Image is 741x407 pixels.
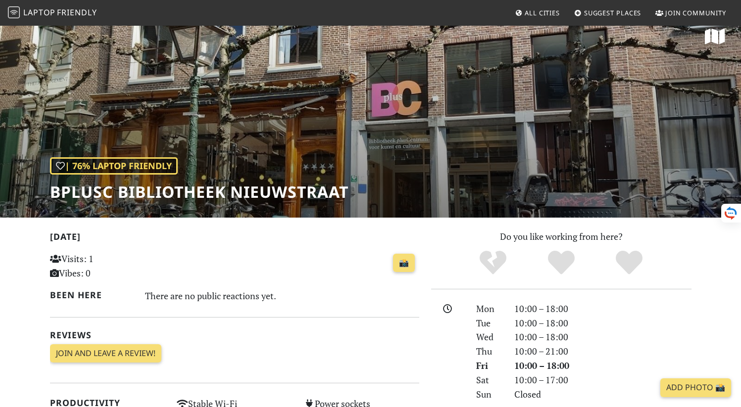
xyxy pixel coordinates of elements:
span: Friendly [57,7,97,18]
h2: Reviews [50,330,419,340]
div: Closed [508,387,697,402]
div: 10:00 – 18:00 [508,316,697,330]
div: 10:00 – 18:00 [508,302,697,316]
h2: [DATE] [50,231,419,246]
a: All Cities [511,4,564,22]
div: 10:00 – 17:00 [508,373,697,387]
div: Tue [470,316,508,330]
h1: BplusC Bibliotheek Nieuwstraat [50,182,348,201]
div: | 76% Laptop Friendly [50,157,178,175]
div: 10:00 – 18:00 [508,359,697,373]
div: Definitely! [595,249,663,276]
div: Sun [470,387,508,402]
h2: Been here [50,290,134,300]
p: Do you like working from here? [431,229,692,244]
a: Suggest Places [570,4,645,22]
a: 📸 [393,254,415,272]
a: Join and leave a review! [50,344,161,363]
div: 10:00 – 21:00 [508,344,697,359]
div: Thu [470,344,508,359]
a: Add Photo 📸 [660,378,731,397]
p: Visits: 1 Vibes: 0 [50,252,165,280]
span: All Cities [525,8,560,17]
div: Wed [470,330,508,344]
span: Join Community [665,8,726,17]
img: LaptopFriendly [8,6,20,18]
div: Fri [470,359,508,373]
div: Sat [470,373,508,387]
div: Mon [470,302,508,316]
div: 10:00 – 18:00 [508,330,697,344]
a: LaptopFriendly LaptopFriendly [8,4,97,22]
div: There are no public reactions yet. [145,288,419,304]
div: Yes [527,249,595,276]
div: No [459,249,527,276]
span: Laptop [23,7,55,18]
a: Join Community [651,4,730,22]
span: Suggest Places [584,8,642,17]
